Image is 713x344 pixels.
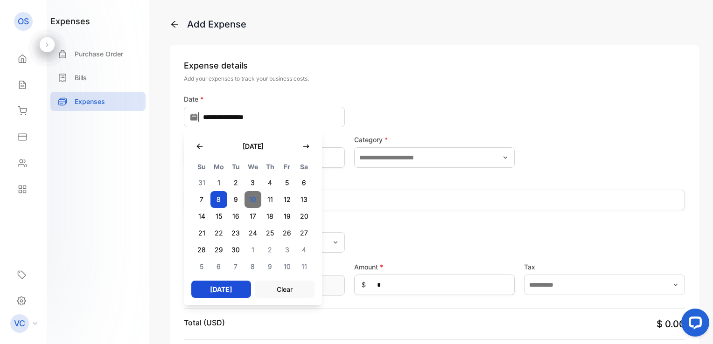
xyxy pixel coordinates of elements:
[279,258,296,275] span: 10
[295,241,313,258] span: 4
[75,49,123,59] p: Purchase Order
[184,59,685,72] p: Expense details
[193,241,210,258] span: 28
[184,177,685,187] label: Description
[261,174,279,191] span: 4
[50,92,146,111] a: Expenses
[354,135,515,144] label: Category
[210,225,228,241] span: 22
[295,258,313,275] span: 11
[75,96,105,106] p: Expenses
[295,225,313,241] span: 27
[210,191,228,208] span: 8
[191,281,251,298] button: [DATE]
[245,241,262,258] span: 1
[50,44,146,63] a: Purchase Order
[227,161,245,172] span: Tu
[227,241,245,258] span: 30
[245,161,262,172] span: We
[193,174,210,191] span: 31
[261,208,279,225] span: 18
[193,161,210,172] span: Su
[261,258,279,275] span: 9
[227,174,245,191] span: 2
[279,174,296,191] span: 5
[187,17,246,31] div: Add Expense
[255,281,315,298] button: Clear
[75,73,87,83] p: Bills
[295,161,313,172] span: Sa
[524,262,685,272] label: Tax
[233,137,273,156] button: [DATE]
[184,94,345,104] label: Date
[354,262,515,272] label: Amount
[210,174,228,191] span: 1
[295,191,313,208] span: 13
[193,225,210,241] span: 21
[210,241,228,258] span: 29
[261,161,279,172] span: Th
[245,225,262,241] span: 24
[261,191,279,208] span: 11
[674,305,713,344] iframe: LiveChat chat widget
[245,174,262,191] span: 3
[193,208,210,225] span: 14
[14,317,25,330] p: VC
[279,208,296,225] span: 19
[261,225,279,241] span: 25
[279,241,296,258] span: 3
[227,225,245,241] span: 23
[50,68,146,87] a: Bills
[245,258,262,275] span: 8
[279,191,296,208] span: 12
[210,161,228,172] span: Mo
[184,75,685,83] p: Add your expenses to track your business costs.
[193,258,210,275] span: 5
[227,258,245,275] span: 7
[362,280,366,289] span: $
[279,225,296,241] span: 26
[227,191,245,208] span: 9
[279,161,296,172] span: Fr
[657,318,685,330] span: $ 0.00
[227,208,245,225] span: 16
[210,258,228,275] span: 6
[295,174,313,191] span: 6
[193,191,210,208] span: 7
[245,208,262,225] span: 17
[261,241,279,258] span: 2
[18,15,29,28] p: OS
[50,15,90,28] h1: expenses
[210,208,228,225] span: 15
[184,317,225,328] p: Total (USD)
[295,208,313,225] span: 20
[245,191,262,208] span: 10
